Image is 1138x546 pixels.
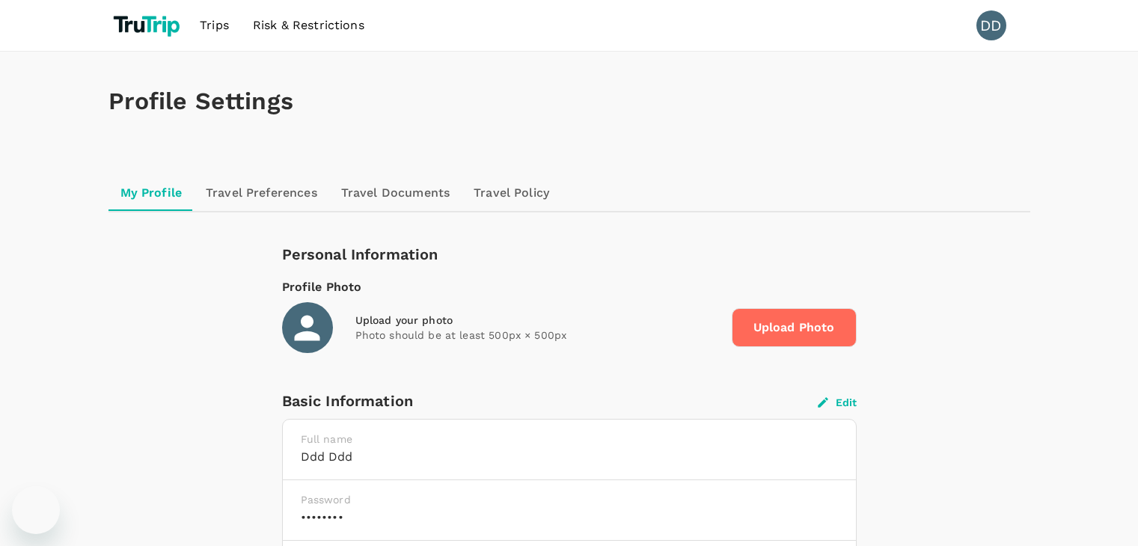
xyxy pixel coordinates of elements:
[253,16,364,34] span: Risk & Restrictions
[194,175,329,211] a: Travel Preferences
[282,242,857,266] div: Personal Information
[329,175,462,211] a: Travel Documents
[108,88,1030,115] h1: Profile Settings
[108,175,195,211] a: My Profile
[976,10,1006,40] div: DD
[12,486,60,534] iframe: Button to launch messaging window
[732,308,857,347] span: Upload Photo
[301,507,838,528] h6: ••••••••
[301,447,838,467] h6: ddd ddd
[462,175,561,211] a: Travel Policy
[818,396,857,409] button: Edit
[355,328,720,343] p: Photo should be at least 500px × 500px
[301,432,838,447] p: Full name
[301,492,838,507] p: Password
[108,9,189,42] img: TruTrip logo
[282,389,818,413] div: Basic Information
[355,313,720,328] div: Upload your photo
[200,16,229,34] span: Trips
[282,278,857,296] div: Profile Photo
